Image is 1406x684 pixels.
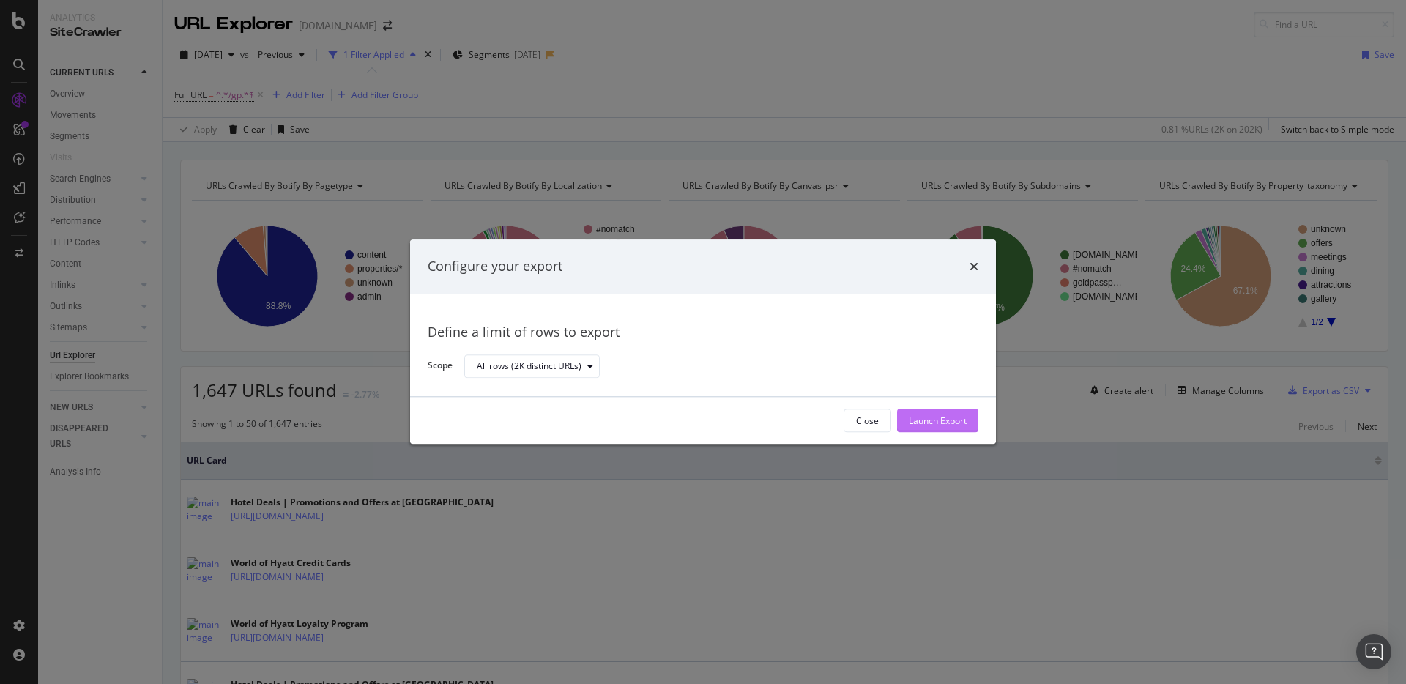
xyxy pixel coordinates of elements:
[1356,634,1391,669] div: Open Intercom Messenger
[428,360,453,376] label: Scope
[428,323,978,342] div: Define a limit of rows to export
[464,354,600,378] button: All rows (2K distinct URLs)
[844,409,891,433] button: Close
[970,257,978,276] div: times
[909,415,967,427] div: Launch Export
[856,415,879,427] div: Close
[428,257,562,276] div: Configure your export
[897,409,978,433] button: Launch Export
[410,239,996,444] div: modal
[477,362,581,371] div: All rows (2K distinct URLs)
